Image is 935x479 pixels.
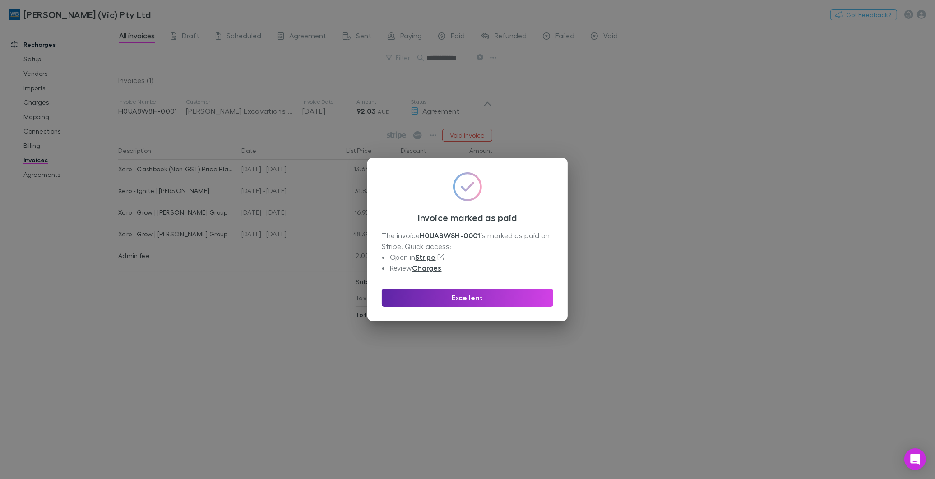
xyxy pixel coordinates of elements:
h3: Invoice marked as paid [382,212,553,223]
li: Open in [390,252,553,263]
li: Review [390,263,553,273]
a: Stripe [416,253,436,262]
div: Open Intercom Messenger [904,448,926,470]
div: The invoice is marked as paid on Stripe. Quick access: [382,230,553,273]
a: Charges [412,263,442,272]
img: GradientCheckmarkIcon.svg [453,172,482,201]
strong: H0UA8W8H-0001 [420,231,481,240]
button: Excellent [382,289,553,307]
